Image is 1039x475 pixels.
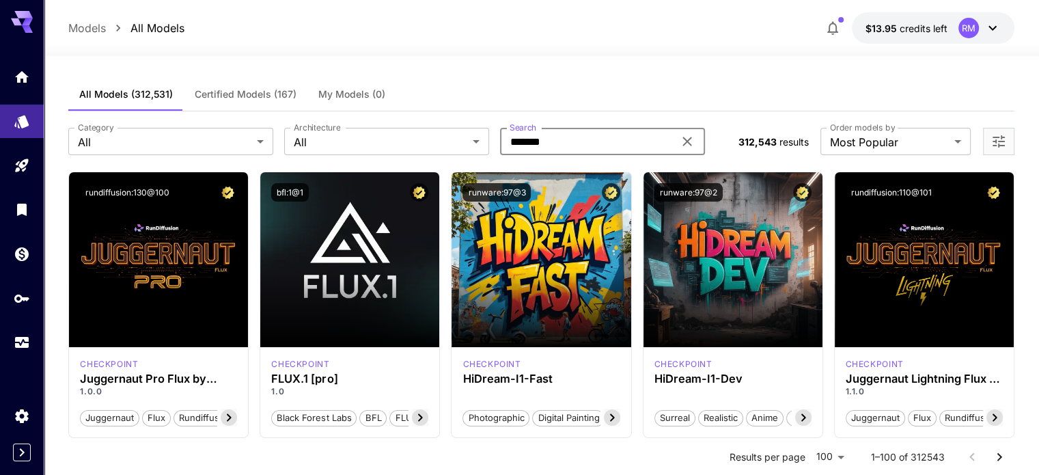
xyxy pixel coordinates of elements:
span: rundiffusion [174,411,237,425]
div: FLUX.1 D [80,358,138,370]
button: rundiffusion:110@101 [846,183,937,202]
button: Photographic [462,409,529,426]
button: juggernaut [846,409,905,426]
button: runware:97@3 [462,183,531,202]
nav: breadcrumb [68,20,184,36]
span: results [779,136,808,148]
span: rundiffusion [940,411,1003,425]
div: RM [958,18,979,38]
button: Anime [746,409,784,426]
button: flux [142,409,171,426]
button: Expand sidebar [13,444,31,461]
div: FLUX.1 D [846,358,904,370]
span: Surreal [655,411,695,425]
span: Anime [747,411,783,425]
button: Certified Model – Vetted for best performance and includes a commercial license. [602,183,620,202]
div: HiDream Dev [654,358,712,370]
div: Home [14,68,30,85]
button: flux [908,409,937,426]
p: 1.0 [271,385,428,398]
span: Stylized [787,411,829,425]
h3: FLUX.1 [pro] [271,372,428,385]
span: juggernaut [81,411,139,425]
span: My Models (0) [318,88,385,100]
p: checkpoint [80,358,138,370]
span: credits left [900,23,947,34]
button: rundiffusion [174,409,238,426]
span: $13.95 [865,23,900,34]
button: bfl:1@1 [271,183,309,202]
button: FLUX.1 [pro] [389,409,453,426]
a: All Models [130,20,184,36]
div: HiDream Fast [462,358,521,370]
button: Black Forest Labs [271,409,357,426]
span: Realistic [699,411,743,425]
button: juggernaut [80,409,139,426]
button: Certified Model – Vetted for best performance and includes a commercial license. [410,183,428,202]
span: All [78,134,251,150]
p: Results per page [730,450,805,464]
h3: Juggernaut Lightning Flux by RunDiffusion [846,372,1003,385]
div: 100 [811,447,849,467]
div: Usage [14,334,30,351]
p: checkpoint [271,358,329,370]
button: Open more filters [990,133,1007,150]
p: checkpoint [654,358,712,370]
h3: Juggernaut Pro Flux by RunDiffusion [80,372,237,385]
button: rundiffusion:130@100 [80,183,175,202]
span: FLUX.1 [pro] [390,411,452,425]
span: All Models (312,531) [79,88,173,100]
div: API Keys [14,290,30,307]
p: 1–100 of 312543 [871,450,945,464]
h3: HiDream-I1-Dev [654,372,812,385]
label: Architecture [294,122,340,133]
div: Playground [14,157,30,174]
button: Stylized [786,409,830,426]
span: BFL [360,411,386,425]
label: Category [78,122,114,133]
span: Photographic [463,411,529,425]
span: Black Forest Labs [272,411,356,425]
div: $13.9512 [865,21,947,36]
label: Order models by [830,122,895,133]
div: Wallet [14,245,30,262]
a: Models [68,20,106,36]
button: $13.9512RM [852,12,1014,44]
div: Library [14,201,30,218]
h3: HiDream-I1-Fast [462,372,620,385]
label: Search [510,122,536,133]
span: Most Popular [830,134,949,150]
button: rundiffusion [939,409,1003,426]
div: Settings [14,407,30,424]
button: Certified Model – Vetted for best performance and includes a commercial license. [219,183,237,202]
p: 1.1.0 [846,385,1003,398]
span: Digital Painting [533,411,604,425]
span: juggernaut [846,411,904,425]
span: flux [909,411,936,425]
div: fluxpro [271,358,329,370]
button: Go to next page [986,444,1013,471]
p: checkpoint [846,358,904,370]
button: runware:97@2 [654,183,723,202]
span: All [294,134,467,150]
div: Models [14,109,30,126]
button: Digital Painting [532,409,605,426]
button: Certified Model – Vetted for best performance and includes a commercial license. [984,183,1003,202]
span: 312,543 [738,136,776,148]
button: Surreal [654,409,695,426]
button: BFL [359,409,387,426]
span: flux [143,411,170,425]
p: checkpoint [462,358,521,370]
button: Certified Model – Vetted for best performance and includes a commercial license. [793,183,812,202]
button: Realistic [698,409,743,426]
p: 1.0.0 [80,385,237,398]
span: Certified Models (167) [195,88,296,100]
